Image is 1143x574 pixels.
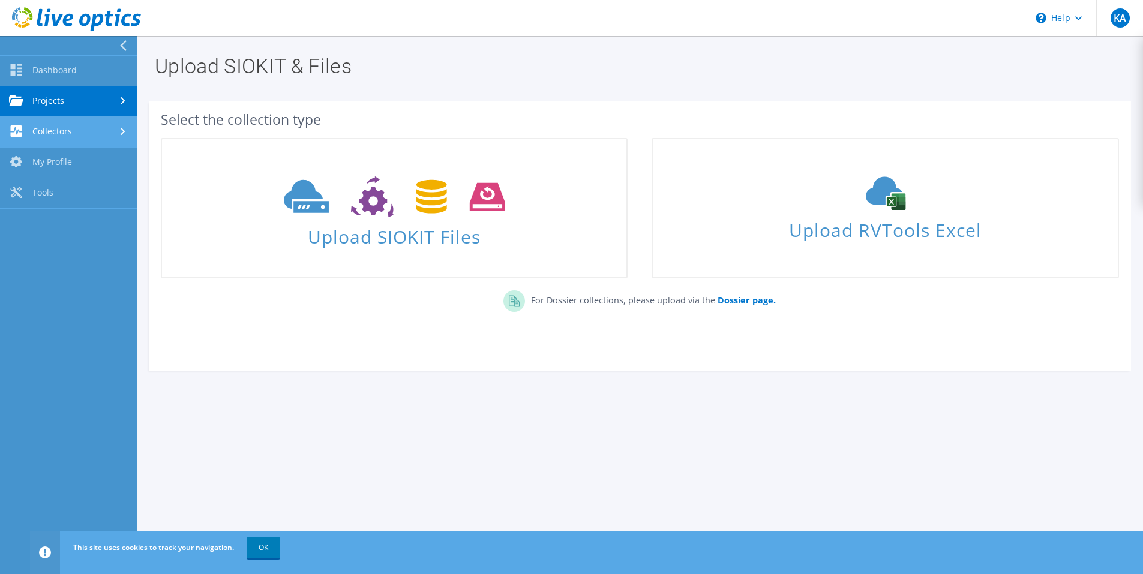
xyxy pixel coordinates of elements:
span: KA [1111,8,1130,28]
p: For Dossier collections, please upload via the [525,290,776,307]
span: This site uses cookies to track your navigation. [73,542,234,552]
b: Dossier page. [718,294,776,306]
svg: \n [1036,13,1046,23]
a: OK [247,537,280,558]
a: Upload RVTools Excel [652,138,1118,278]
a: Dossier page. [715,294,776,306]
h1: Upload SIOKIT & Files [155,56,1119,76]
div: Select the collection type [161,113,1119,126]
span: Upload SIOKIT Files [162,220,626,246]
span: Upload RVTools Excel [653,214,1117,240]
a: Upload SIOKIT Files [161,138,628,278]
